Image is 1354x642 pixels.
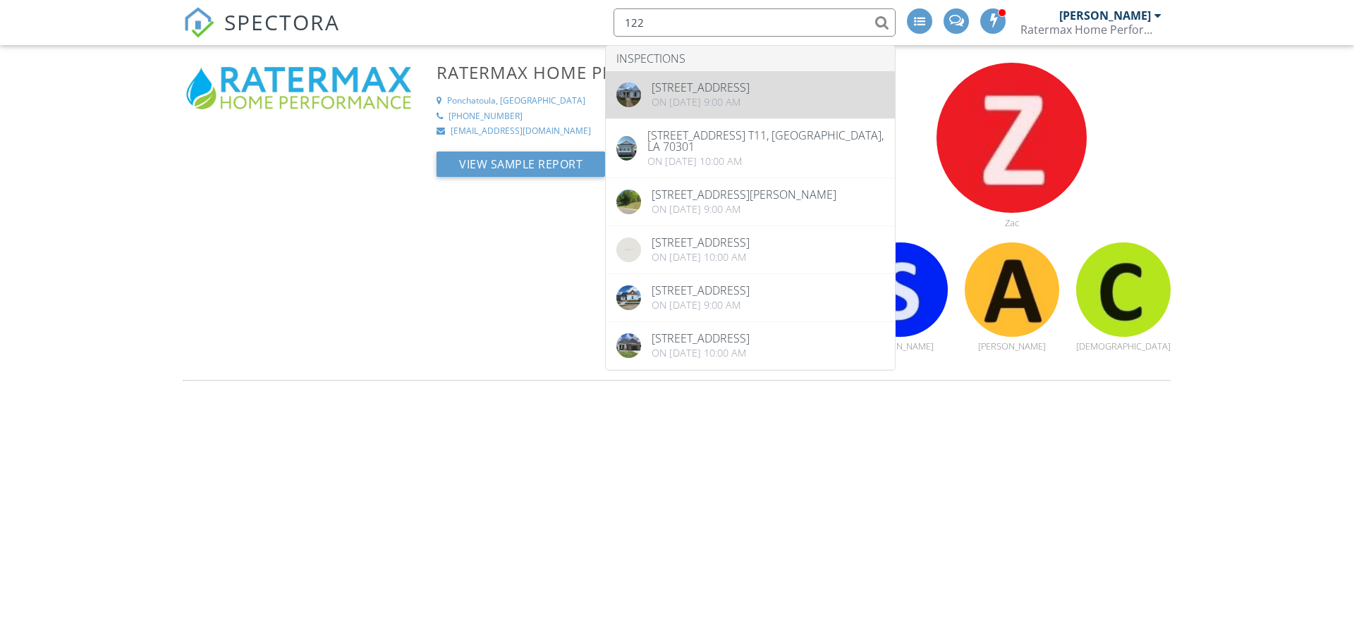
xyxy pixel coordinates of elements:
a: SPECTORA [183,19,340,49]
div: [PERSON_NAME] [1059,8,1151,23]
img: cover.jpg [616,333,641,358]
div: On [DATE] 10:00 am [652,347,750,359]
div: [DEMOGRAPHIC_DATA] [1076,340,1171,352]
div: [STREET_ADDRESS] T11, [GEOGRAPHIC_DATA], LA 70301 [647,130,884,152]
div: On [DATE] 10:00 am [652,252,750,263]
img: alex.jpg [965,242,1059,337]
div: [STREET_ADDRESS][PERSON_NAME] [652,189,836,200]
div: [STREET_ADDRESS] [652,285,750,296]
div: [EMAIL_ADDRESS][DOMAIN_NAME] [451,125,591,137]
div: [PHONE_NUMBER] [449,111,523,123]
a: [PERSON_NAME] [853,325,947,352]
div: [PERSON_NAME] [965,340,1059,352]
div: [STREET_ADDRESS] [652,82,750,93]
li: Inspections [606,46,895,71]
a: [PERSON_NAME] [965,325,1059,352]
button: View Sample Report [437,152,605,177]
div: On [DATE] 9:00 am [652,204,836,215]
div: [PERSON_NAME] [853,340,947,352]
img: streetview [616,237,641,262]
div: [STREET_ADDRESS] [652,333,750,344]
div: On [DATE] 10:00 am [647,156,884,167]
img: 8812603%2Fcover_photos%2FPIpuV88nh86kBIbpOZOf%2Foriginal.jpg [616,82,641,107]
h3: Ratermax Home Performance, LLC [437,63,836,82]
div: On [DATE] 9:00 am [652,300,750,311]
img: christian.jpg [1076,242,1171,337]
a: Zac [937,201,1087,228]
div: Zac [937,217,1087,228]
img: cover.jpg [616,285,641,310]
a: View Sample Report [437,161,605,176]
img: Screenshot_2024-06-20_052248.jpg [183,63,415,113]
img: streetview [616,190,641,214]
a: [DEMOGRAPHIC_DATA] [1076,325,1171,352]
a: [EMAIL_ADDRESS][DOMAIN_NAME] [437,125,836,137]
input: Search everything... [614,8,896,37]
div: Ponchatoula, [GEOGRAPHIC_DATA] [447,95,585,107]
div: Ratermax Home Performance, LLC [1020,23,1161,37]
div: [STREET_ADDRESS] [652,237,750,248]
span: SPECTORA [224,7,340,37]
img: The Best Home Inspection Software - Spectora [183,7,214,38]
div: On [DATE] 9:00 am [652,97,750,108]
img: sam.jpg [853,242,947,337]
a: [PHONE_NUMBER] [437,111,836,123]
img: zac.jpg [937,63,1087,213]
img: 8609993%2Fcover_photos%2FMwWrDuuKRvYlkMl4mOho%2Foriginal.jpg [616,136,637,161]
